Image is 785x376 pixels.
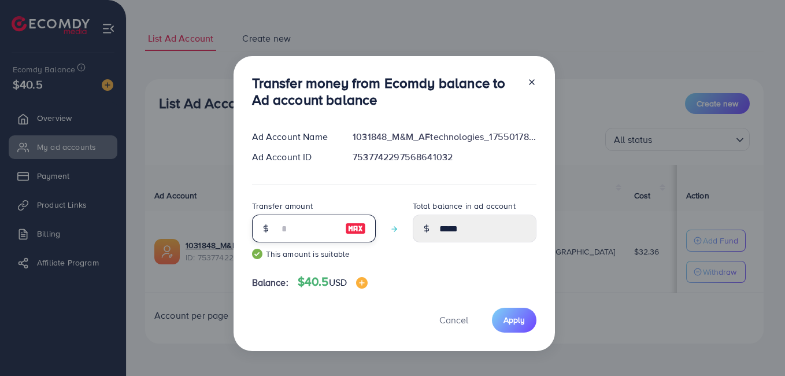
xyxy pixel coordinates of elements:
div: Ad Account ID [243,150,344,164]
div: Ad Account Name [243,130,344,143]
h4: $40.5 [298,275,368,289]
span: USD [329,276,347,289]
button: Apply [492,308,536,333]
span: Cancel [439,314,468,326]
label: Transfer amount [252,200,313,212]
small: This amount is suitable [252,248,376,260]
span: Apply [503,314,525,326]
iframe: Chat [736,324,776,367]
img: image [345,222,366,235]
img: guide [252,249,262,259]
img: image [356,277,368,289]
label: Total balance in ad account [413,200,516,212]
button: Cancel [425,308,483,333]
div: 1031848_M&M_AFtechnologies_1755017813449 [343,130,545,143]
h3: Transfer money from Ecomdy balance to Ad account balance [252,75,518,108]
span: Balance: [252,276,288,289]
div: 7537742297568641032 [343,150,545,164]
